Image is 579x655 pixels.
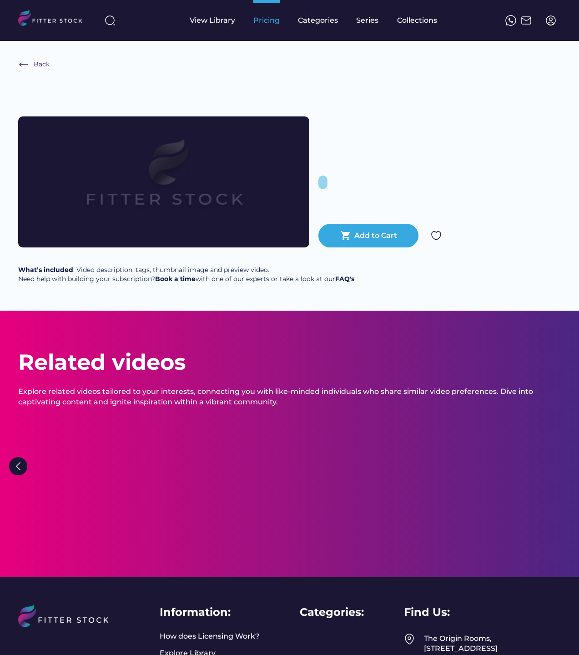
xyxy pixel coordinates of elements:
img: LOGO.svg [18,10,90,29]
a: Book a time [155,275,196,283]
img: Frame%20%286%29.svg [18,59,29,70]
div: Add to Cart [354,231,397,241]
div: Related videos [18,347,186,378]
div: fvck [298,5,310,14]
img: Frame%2049.svg [404,634,415,645]
div: : Video description, tags, thumbnail image and preview video. Need help with building your subscr... [18,266,354,283]
img: Group%201000002324.svg [431,230,442,241]
div: Information: [160,605,231,620]
div: The Origin Rooms, [STREET_ADDRESS] [424,634,561,654]
button: shopping_cart [340,230,351,241]
img: meteor-icons_whatsapp%20%281%29.svg [505,15,516,26]
div: Find Us: [404,605,450,620]
img: Frame%2051.svg [521,15,532,26]
div: Categories: [300,605,364,620]
div: Explore related videos tailored to your interests, connecting you with like-minded individuals wh... [18,387,561,407]
img: profile-circle.svg [545,15,556,26]
img: LOGO%20%281%29.svg [18,605,120,650]
div: View Library [190,15,235,25]
div: Collections [397,15,437,25]
div: Categories [298,15,338,25]
a: How does Licensing Work? [160,631,259,641]
img: Group%201000002322%20%281%29.svg [9,457,27,475]
img: search-normal%203.svg [105,15,116,26]
div: Pricing [253,15,280,25]
div: Back [34,60,50,69]
img: Frame%2079%20%281%29.svg [47,116,280,247]
div: Series [356,15,379,25]
strong: What’s included [18,266,73,274]
a: FAQ's [335,275,354,283]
